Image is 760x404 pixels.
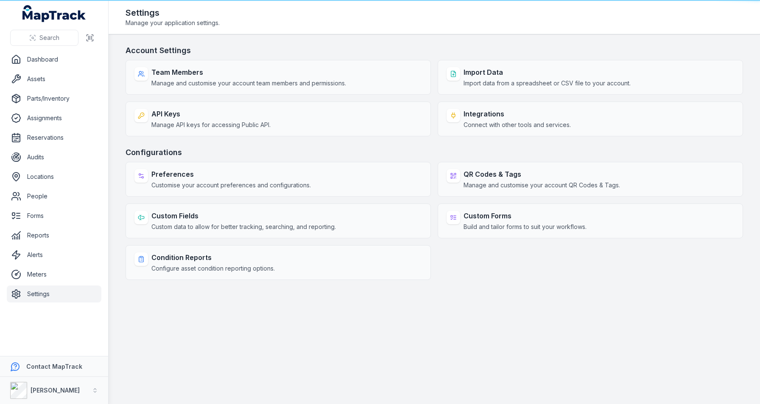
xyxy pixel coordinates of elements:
[126,203,431,238] a: Custom FieldsCustom data to allow for better tracking, searching, and reporting.
[151,67,346,77] strong: Team Members
[151,121,271,129] span: Manage API keys for accessing Public API.
[151,79,346,88] span: Manage and customise your account team members and permissions.
[7,266,101,283] a: Meters
[464,121,571,129] span: Connect with other tools and services.
[126,19,220,27] span: Manage your application settings.
[7,129,101,146] a: Reservations
[7,188,101,205] a: People
[39,34,59,42] span: Search
[151,181,311,189] span: Customise your account preferences and configurations.
[438,162,743,197] a: QR Codes & TagsManage and customise your account QR Codes & Tags.
[10,30,78,46] button: Search
[7,71,101,88] a: Assets
[464,109,571,119] strong: Integrations
[7,110,101,127] a: Assignments
[126,162,431,197] a: PreferencesCustomise your account preferences and configurations.
[464,211,587,221] strong: Custom Forms
[126,245,431,280] a: Condition ReportsConfigure asset condition reporting options.
[126,7,220,19] h2: Settings
[7,227,101,244] a: Reports
[151,109,271,119] strong: API Keys
[464,67,631,77] strong: Import Data
[126,102,431,136] a: API KeysManage API keys for accessing Public API.
[464,181,620,189] span: Manage and customise your account QR Codes & Tags.
[438,60,743,95] a: Import DataImport data from a spreadsheet or CSV file to your account.
[438,102,743,136] a: IntegrationsConnect with other tools and services.
[7,285,101,302] a: Settings
[151,169,311,179] strong: Preferences
[126,60,431,95] a: Team MembersManage and customise your account team members and permissions.
[126,147,743,158] h3: Configurations
[151,252,275,263] strong: Condition Reports
[464,169,620,179] strong: QR Codes & Tags
[126,45,743,57] h3: Account Settings
[7,149,101,166] a: Audits
[438,203,743,238] a: Custom FormsBuild and tailor forms to suit your workflows.
[464,79,631,88] span: Import data from a spreadsheet or CSV file to your account.
[31,387,80,394] strong: [PERSON_NAME]
[7,246,101,263] a: Alerts
[7,90,101,107] a: Parts/Inventory
[464,223,587,231] span: Build and tailor forms to suit your workflows.
[7,207,101,224] a: Forms
[151,264,275,273] span: Configure asset condition reporting options.
[151,211,336,221] strong: Custom Fields
[151,223,336,231] span: Custom data to allow for better tracking, searching, and reporting.
[7,51,101,68] a: Dashboard
[26,363,82,370] strong: Contact MapTrack
[7,168,101,185] a: Locations
[22,5,86,22] a: MapTrack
